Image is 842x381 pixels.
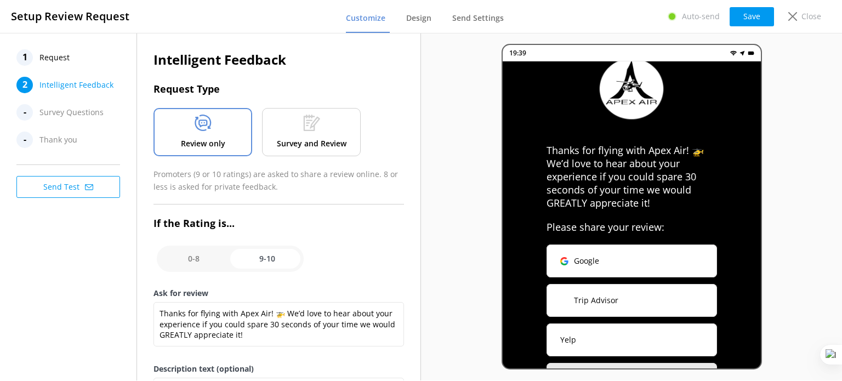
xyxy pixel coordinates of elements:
span: Customize [346,13,385,24]
span: Thank you [39,132,77,148]
p: Thanks for flying with Apex Air! 🚁 We’d love to hear about your experience if you could spare 30 ... [547,144,717,209]
button: Google [547,244,717,277]
span: Survey Questions [39,104,104,121]
p: Auto-send [682,10,720,22]
p: 19:39 [509,48,526,58]
label: Description text (optional) [153,363,404,375]
img: near-me.png [739,50,746,56]
span: Design [406,13,431,24]
div: - [16,132,33,148]
textarea: Thanks for flying with Apex Air! 🚁 We’d love to hear about your experience if you could spare 30 ... [153,302,404,346]
img: 690-1755549465.png [599,56,664,122]
p: Survey and Review [277,138,346,150]
p: Promoters (9 or 10 ratings) are asked to share a review online. 8 or less is asked for private fe... [153,168,404,193]
img: wifi.png [730,50,737,56]
button: Trip Advisor [547,284,717,317]
h2: Intelligent Feedback [153,49,404,70]
img: battery.png [748,50,754,56]
h3: Request Type [153,81,404,97]
h3: If the Rating is... [153,215,404,231]
button: Yelp [547,323,717,356]
span: Intelligent Feedback [39,77,113,93]
span: Send Settings [452,13,504,24]
div: - [16,104,33,121]
span: Request [39,49,70,66]
div: 1 [16,49,33,66]
button: Save [730,7,774,26]
p: Please share your review: [547,220,717,234]
p: Review only [181,138,225,150]
p: Close [801,10,821,22]
h3: Setup Review Request [11,8,129,25]
div: 2 [16,77,33,93]
label: Ask for review [153,287,404,299]
button: Send Test [16,176,120,198]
